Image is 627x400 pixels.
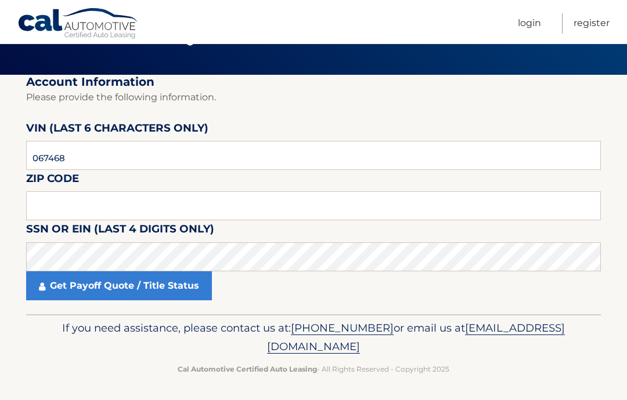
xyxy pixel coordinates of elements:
[17,8,139,41] a: Cal Automotive
[26,220,214,242] label: SSN or EIN (last 4 digits only)
[26,75,601,89] h2: Account Information
[44,319,583,356] p: If you need assistance, please contact us at: or email us at
[518,13,541,34] a: Login
[44,363,583,375] p: - All Rights Reserved - Copyright 2025
[26,89,601,106] p: Please provide the following information.
[26,170,79,191] label: Zip Code
[574,13,610,34] a: Register
[178,365,317,373] strong: Cal Automotive Certified Auto Leasing
[26,119,208,141] label: VIN (last 6 characters only)
[26,271,212,300] a: Get Payoff Quote / Title Status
